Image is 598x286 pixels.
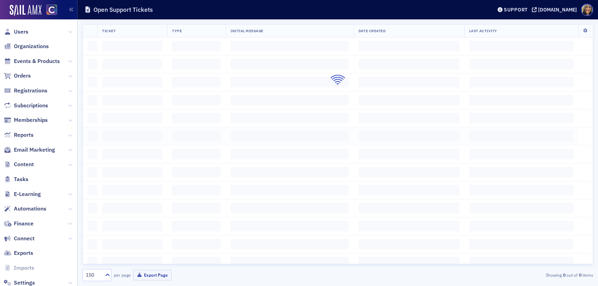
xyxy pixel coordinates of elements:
span: Initial Message [230,28,263,33]
span: Content [14,161,34,168]
a: E-Learning [4,190,41,198]
a: Memberships [4,116,48,124]
img: SailAMX [10,5,42,16]
span: Finance [14,220,34,227]
button: [DOMAIN_NAME] [532,7,579,12]
span: Automations [14,205,46,213]
span: Profile [581,4,593,16]
span: Orders [14,72,31,80]
span: Exports [14,249,33,257]
a: Connect [4,235,35,242]
strong: 0 [562,272,567,278]
span: Events & Products [14,57,60,65]
div: [DOMAIN_NAME] [538,7,577,13]
span: Registrations [14,87,47,95]
span: E-Learning [14,190,41,198]
span: Date Created [359,28,386,33]
span: Organizations [14,43,49,50]
span: Subscriptions [14,102,48,109]
img: SailAMX [46,5,57,15]
a: Tasks [4,176,28,183]
a: Finance [4,220,34,227]
div: Support [504,7,528,13]
a: Events & Products [4,57,60,65]
span: Ticket [102,28,116,33]
span: Memberships [14,116,48,124]
span: Reports [14,131,34,139]
span: Tasks [14,176,28,183]
span: Email Marketing [14,146,55,154]
a: Automations [4,205,46,213]
span: Type [172,28,182,33]
a: Registrations [4,87,47,95]
span: Connect [14,235,35,242]
a: Users [4,28,28,36]
span: Users [14,28,28,36]
a: Exports [4,249,33,257]
a: Content [4,161,34,168]
label: per page [114,272,131,278]
h1: Open Support Tickets [93,6,153,14]
span: Imports [14,264,34,272]
div: 150 [86,271,101,279]
a: Orders [4,72,31,80]
strong: 0 [578,272,582,278]
a: Subscriptions [4,102,48,109]
button: Export Page [133,270,172,280]
span: Last Activity [469,28,497,33]
a: Email Marketing [4,146,55,154]
a: View Homepage [42,5,57,16]
a: Organizations [4,43,49,50]
div: Showing out of items [428,272,593,278]
a: Reports [4,131,34,139]
a: Imports [4,264,34,272]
